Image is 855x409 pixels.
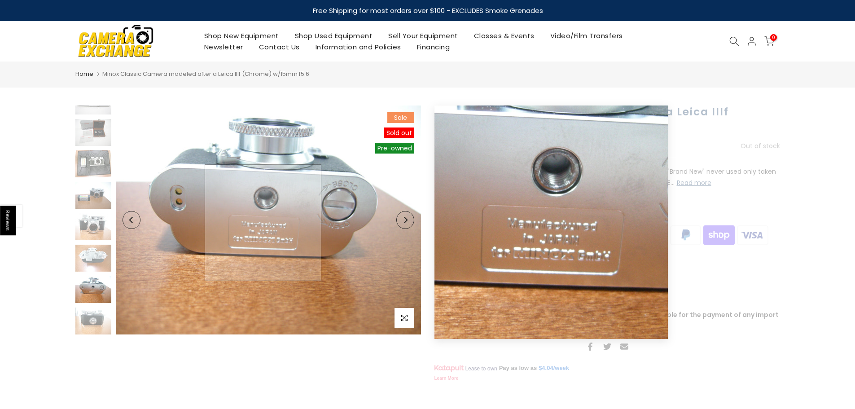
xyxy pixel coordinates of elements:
[635,224,669,246] img: master
[307,41,409,53] a: Information and Policies
[196,30,287,41] a: Shop New Equipment
[75,213,111,240] img: Minox Classic Camera Leica IIIf (Chrome) w/15mm f5.6 Film Cameras - Other Formats (126, 110, 127 ...
[501,224,535,246] img: american express
[468,224,501,246] img: amazon payments
[312,6,543,15] strong: Free Shipping for most orders over $100 - EXCLUDES Smoke Grenades
[434,106,780,132] h1: Minox Classic Camera modeled after a Leica IIIf (Chrome) w/15mm f5.6
[465,365,497,372] span: Lease to own
[741,141,780,150] span: Out of stock
[620,341,628,352] a: Share on Email
[75,70,93,79] a: Home
[535,224,568,246] img: apple pay
[764,36,774,46] a: 0
[542,30,631,41] a: Video/Film Transfers
[251,41,307,53] a: Contact Us
[736,224,769,246] img: visa
[116,106,421,334] img: Minox Classic Camera Leica IIIf (Chrome) w/15mm f5.6 Film Cameras - Other Formats (126, 110, 127 ...
[602,224,636,246] img: google pay
[196,41,251,53] a: Newsletter
[770,34,777,41] span: 0
[434,224,468,246] img: synchrony
[603,341,611,352] a: Share on Twitter
[434,166,780,189] p: Minox Classic camera modeled after a Leica IIIf w/15mm f5.6 (Chrome) is "Brand New" never used on...
[434,256,484,265] a: Ask a Question
[677,179,711,187] button: Read more
[470,290,510,299] span: Out of stock
[75,119,111,146] img: Minox Classic Camera Leica IIIf (Chrome) w/15mm f5.6 Film Cameras - Other Formats (126, 110, 127 ...
[434,138,479,154] del: $249.99
[485,141,523,152] ins: $99.99
[75,150,111,177] img: Minox Classic Camera Leica IIIf (Chrome) w/15mm f5.6 Film Cameras - Other Formats (126, 110, 127 ...
[75,308,111,334] img: Minox Classic Camera Leica IIIf (Chrome) w/15mm f5.6 Film Cameras - Other Formats (126, 110, 127 ...
[434,289,780,300] div: Availability :
[75,182,111,209] img: Minox Classic Camera Leica IIIf (Chrome) w/15mm f5.6 Film Cameras - Other Formats (126, 110, 127 ...
[466,30,542,41] a: Classes & Events
[568,224,602,246] img: discover
[586,341,594,352] a: Share on Facebook
[434,376,459,381] a: Learn More
[669,224,702,246] img: paypal
[287,30,381,41] a: Shop Used Equipment
[434,276,780,287] div: SKU:
[123,211,140,229] button: Previous
[381,30,466,41] a: Sell Your Equipment
[75,245,111,272] img: Minox Classic Camera Leica IIIf (Chrome) w/15mm f5.6 Film Cameras - Other Formats (126, 110, 127 ...
[702,224,736,246] img: shopify pay
[409,41,458,53] a: Financing
[447,276,467,287] span: 60500
[499,364,537,372] span: Pay as low as
[539,364,569,372] a: $4.04/week
[434,310,779,330] strong: IMPORTANT: It is a condition of sale, that the customer will be responsible for the payment of an...
[102,70,309,78] span: Minox Classic Camera modeled after a Leica IIIf (Chrome) w/15mm f5.6
[396,211,414,229] button: Next
[75,276,111,303] img: Minox Classic Camera Leica IIIf (Chrome) w/15mm f5.6 Film Cameras - Other Formats (126, 110, 127 ...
